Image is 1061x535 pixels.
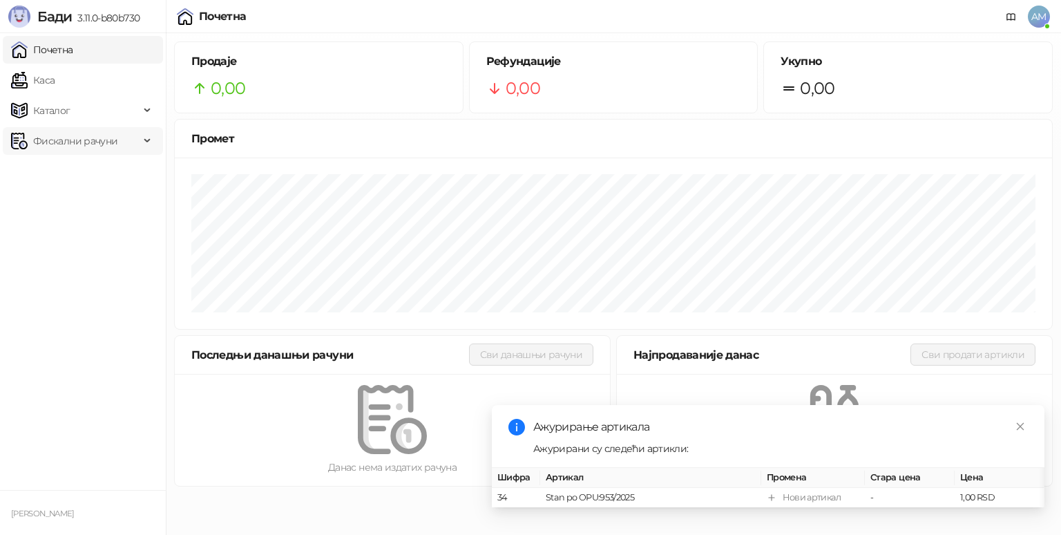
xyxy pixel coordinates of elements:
td: 34 [492,488,540,508]
div: Ажурирани су следећи артикли: [533,441,1028,456]
td: - [865,488,955,508]
span: 0,00 [800,75,834,102]
a: Close [1013,419,1028,434]
img: Logo [8,6,30,28]
div: Данас нема издатих рачуна [197,460,588,475]
a: Документација [1000,6,1022,28]
span: 0,00 [506,75,540,102]
span: Каталог [33,97,70,124]
div: Нови артикал [783,491,841,505]
div: Промет [191,130,1035,147]
span: Бади [37,8,72,25]
small: [PERSON_NAME] [11,509,75,518]
h5: Укупно [781,53,1035,70]
th: Артикал [540,468,761,488]
h5: Рефундације [486,53,741,70]
th: Цена [955,468,1044,488]
a: Каса [11,66,55,94]
div: Последњи данашњи рачуни [191,346,469,364]
span: 0,00 [211,75,245,102]
span: Фискални рачуни [33,127,117,155]
th: Шифра [492,468,540,488]
div: Почетна [199,11,247,22]
button: Сви данашњи рачуни [469,344,593,366]
td: 1,00 RSD [955,488,1044,508]
div: Најпродаваније данас [633,346,910,364]
span: AM [1028,6,1050,28]
a: Почетна [11,36,73,64]
td: Stan po OPU:953/2025 [540,488,761,508]
th: Промена [761,468,865,488]
span: close [1015,422,1025,431]
span: info-circle [508,419,525,435]
div: Ажурирање артикала [533,419,1028,435]
span: 3.11.0-b80b730 [72,12,140,24]
button: Сви продати артикли [910,344,1035,366]
h5: Продаје [191,53,446,70]
th: Стара цена [865,468,955,488]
